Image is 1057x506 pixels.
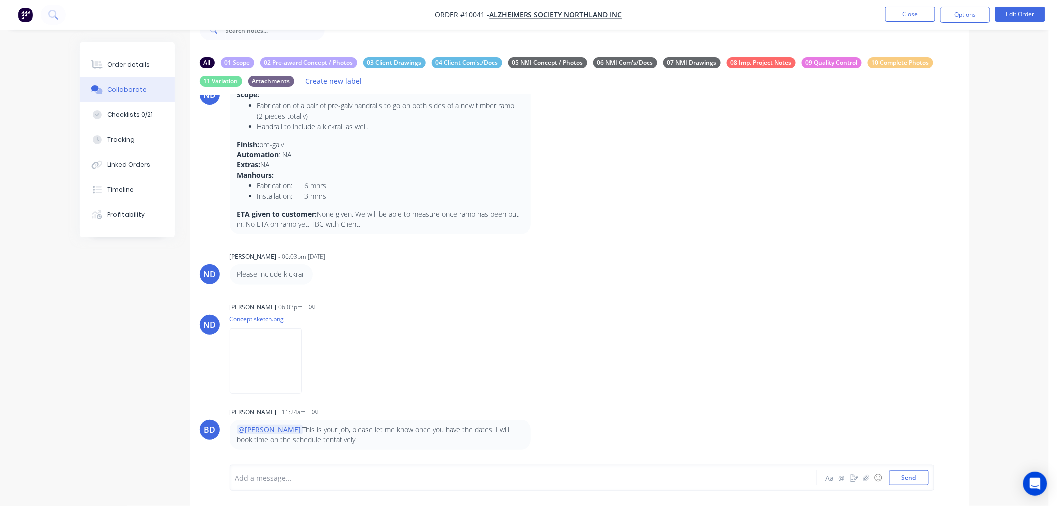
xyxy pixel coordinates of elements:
div: ND [203,89,216,101]
div: 10 Complete Photos [868,57,933,68]
strong: Automation [237,150,279,159]
p: NA [237,160,524,170]
button: Aa [824,472,836,484]
strong: Extras: [237,160,261,169]
p: This is your job, please let me know once you have the dates. I will book time on the schedule te... [237,425,524,445]
strong: ETA given to customer: [237,209,317,219]
img: Factory [18,7,33,22]
span: @[PERSON_NAME] [237,425,303,434]
button: Send [889,470,929,485]
a: Alzheimers Society Northland Inc [490,10,622,20]
div: Open Intercom Messenger [1023,472,1047,496]
div: 01 Scope [221,57,254,68]
input: Search notes... [226,20,325,40]
button: Checklists 0/21 [80,102,175,127]
strong: Finish: [237,140,260,149]
li: Handrail to include a kickrail as well. [257,121,524,132]
div: 09 Quality Control [802,57,862,68]
button: Collaborate [80,77,175,102]
button: Linked Orders [80,152,175,177]
div: Attachments [248,76,294,87]
button: Order details [80,52,175,77]
button: @ [836,472,848,484]
div: Collaborate [107,85,147,94]
li: Fabrication of a pair of pre-galv handrails to go on both sides of a new timber ramp. (2 pieces t... [257,100,524,121]
li: Installation: 3 mhrs [257,191,524,201]
div: Linked Orders [107,160,150,169]
div: [PERSON_NAME] [230,303,277,312]
li: Fabrication: 6 mhrs [257,180,524,191]
div: ND [203,268,216,280]
div: 06:03pm [DATE] [279,303,322,312]
p: Please include kickrail [237,269,305,279]
button: Create new label [300,74,367,88]
div: [PERSON_NAME] [230,252,277,261]
div: - 06:03pm [DATE] [279,252,326,261]
div: Order details [107,60,150,69]
div: - 11:24am [DATE] [279,408,325,417]
div: 08 Imp. Project Notes [727,57,796,68]
div: Tracking [107,135,135,144]
div: 11 Variation [200,76,242,87]
div: All [200,57,215,68]
strong: Manhours: [237,170,274,180]
div: 07 NMI Drawings [663,57,721,68]
button: Tracking [80,127,175,152]
strong: Scope: [237,90,260,99]
span: Order #10041 - [435,10,490,20]
div: BD [204,424,215,436]
button: Close [885,7,935,22]
div: Profitability [107,210,145,219]
div: [PERSON_NAME] [230,408,277,417]
p: Concept sketch.png [230,315,312,323]
p: pre-galv [237,140,524,150]
button: ☺ [872,472,884,484]
div: 06 NMI Com's/Docs [593,57,657,68]
div: 05 NMI Concept / Photos [508,57,587,68]
button: Edit Order [995,7,1045,22]
button: Options [940,7,990,23]
div: 04 Client Com's./Docs [432,57,502,68]
p: : NA [237,150,524,160]
div: Checklists 0/21 [107,110,153,119]
div: ND [203,319,216,331]
div: Timeline [107,185,134,194]
button: Profitability [80,202,175,227]
button: Timeline [80,177,175,202]
div: 03 Client Drawings [363,57,426,68]
p: None given. We will be able to measure once ramp has been put in. No ETA on ramp yet. TBC with Cl... [237,209,524,230]
div: 02 Pre-award Concept / Photos [260,57,357,68]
